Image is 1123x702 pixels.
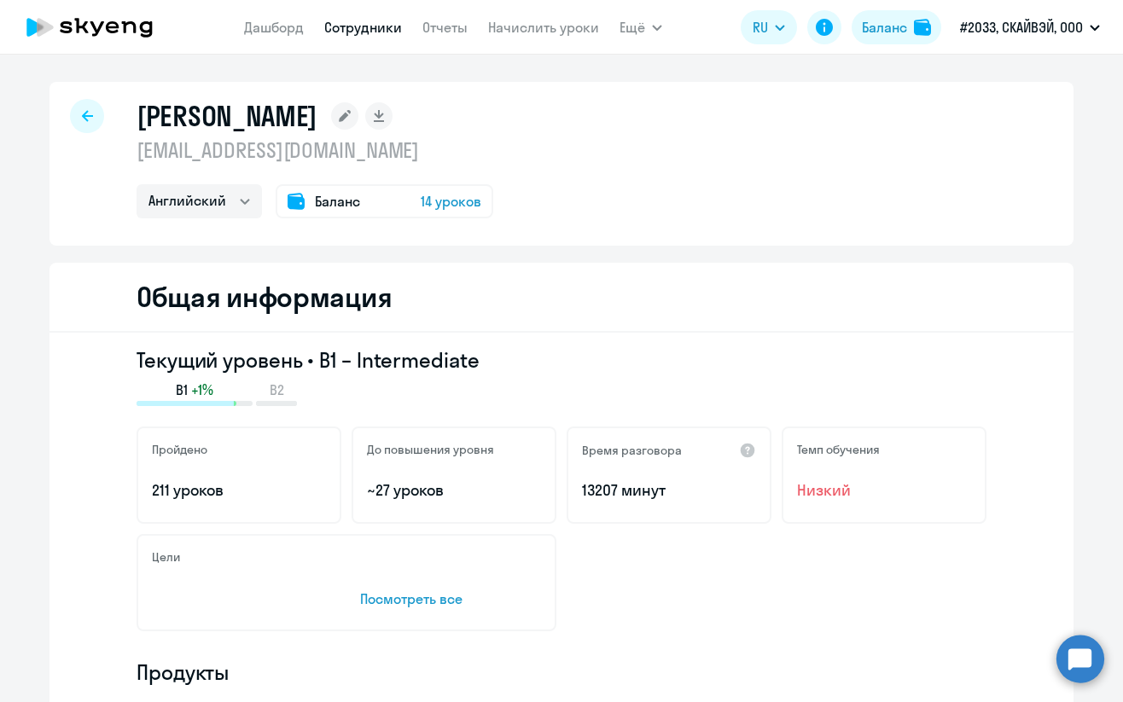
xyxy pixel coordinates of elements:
span: Ещё [620,17,645,38]
p: Посмотреть все [360,589,541,609]
h5: Темп обучения [797,442,880,457]
div: Баланс [862,17,907,38]
button: Ещё [620,10,662,44]
span: RU [753,17,768,38]
button: #2033, СКАЙВЭЙ, ООО [951,7,1108,48]
span: Низкий [797,479,971,502]
h3: Текущий уровень • B1 – Intermediate [137,346,986,374]
p: [EMAIL_ADDRESS][DOMAIN_NAME] [137,136,493,164]
p: 211 уроков [152,479,326,502]
h5: Цели [152,549,180,565]
p: #2033, СКАЙВЭЙ, ООО [960,17,1083,38]
button: RU [741,10,797,44]
span: 14 уроков [421,191,481,212]
p: ~27 уроков [367,479,541,502]
img: balance [914,19,931,36]
h1: [PERSON_NAME] [137,99,317,133]
a: Дашборд [244,19,304,36]
p: 13207 минут [582,479,756,502]
span: +1% [191,380,213,399]
button: Балансbalance [852,10,941,44]
h2: Общая информация [137,280,392,314]
h4: Продукты [137,658,986,686]
a: Сотрудники [324,19,402,36]
h5: Пройдено [152,442,207,457]
h5: Время разговора [582,443,682,458]
a: Отчеты [422,19,468,36]
span: B1 [176,380,188,399]
span: Баланс [315,191,360,212]
h5: До повышения уровня [367,442,494,457]
span: B2 [270,380,284,399]
a: Начислить уроки [488,19,599,36]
